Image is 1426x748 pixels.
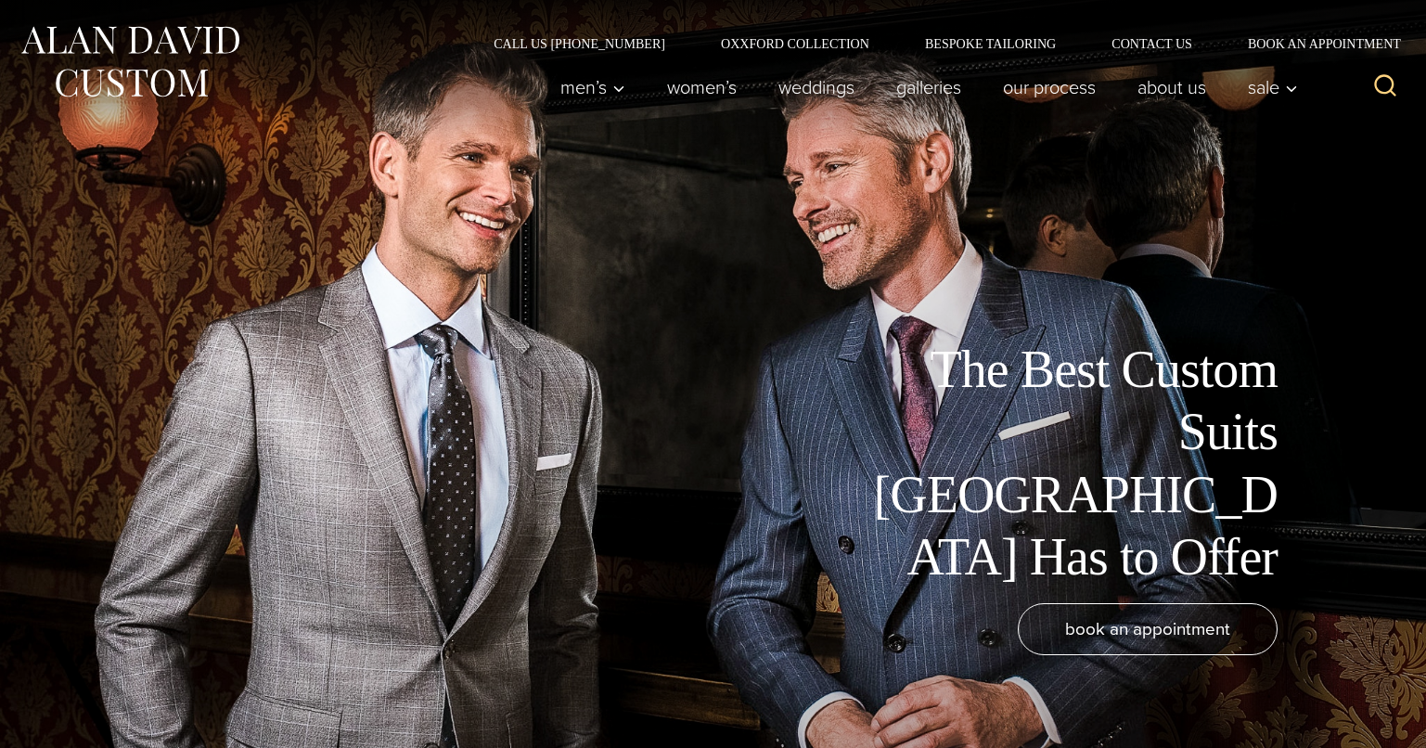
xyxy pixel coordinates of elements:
a: Our Process [983,69,1117,106]
h1: The Best Custom Suits [GEOGRAPHIC_DATA] Has to Offer [860,339,1278,588]
img: Alan David Custom [19,20,241,103]
span: Sale [1248,78,1298,97]
span: Men’s [560,78,625,97]
a: Call Us [PHONE_NUMBER] [466,37,693,50]
a: About Us [1117,69,1227,106]
button: View Search Form [1363,65,1407,110]
a: Book an Appointment [1220,37,1407,50]
a: Bespoke Tailoring [897,37,1084,50]
a: Women’s [647,69,758,106]
nav: Primary Navigation [540,69,1308,106]
a: Oxxford Collection [693,37,897,50]
span: book an appointment [1065,615,1230,642]
nav: Secondary Navigation [466,37,1407,50]
a: Galleries [876,69,983,106]
a: Contact Us [1084,37,1220,50]
a: book an appointment [1018,603,1278,655]
a: weddings [758,69,876,106]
